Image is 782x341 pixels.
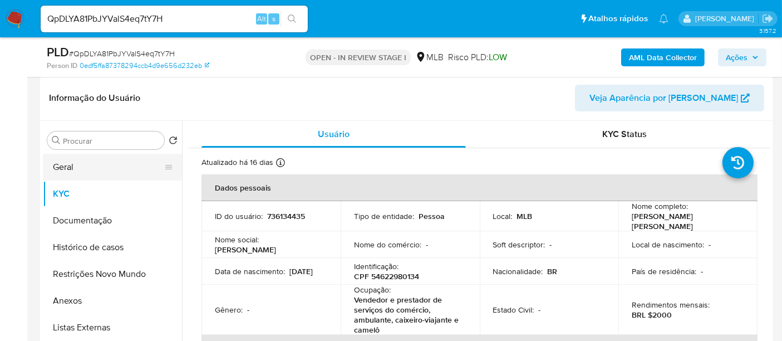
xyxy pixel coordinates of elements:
p: [DATE] [289,266,313,276]
button: Histórico de casos [43,234,182,261]
span: Usuário [318,128,350,140]
p: BRL $2000 [632,310,672,320]
span: Alt [257,13,266,24]
button: Ações [718,48,766,66]
p: Ocupação : [354,285,391,295]
span: Veja Aparência por [PERSON_NAME] [589,85,738,111]
span: Risco PLD: [448,51,507,64]
p: - [539,305,541,315]
p: Local : [493,211,513,221]
p: Soft descriptor : [493,240,545,250]
h1: Informação do Usuário [49,92,140,104]
p: OPEN - IN REVIEW STAGE I [306,50,411,65]
b: AML Data Collector [629,48,697,66]
p: [PERSON_NAME] [PERSON_NAME] [632,211,740,231]
p: Identificação : [354,261,399,271]
span: Atalhos rápidos [588,13,648,25]
button: Anexos [43,288,182,314]
button: Procurar [52,136,61,145]
button: Listas Externas [43,314,182,341]
span: s [272,13,276,24]
p: - [426,240,428,250]
p: Nome do comércio : [354,240,421,250]
input: Procurar [63,136,160,146]
p: Atualizado há 16 dias [201,157,273,168]
p: CPF 54622980134 [354,271,419,281]
a: Sair [762,13,774,25]
p: - [709,240,711,250]
p: Tipo de entidade : [354,211,414,221]
p: erico.trevizan@mercadopago.com.br [695,13,758,24]
p: Nome completo : [632,201,688,211]
p: Estado Civil : [493,305,534,315]
th: Dados pessoais [201,174,758,201]
p: - [701,266,703,276]
p: - [247,305,249,315]
p: MLB [517,211,533,221]
button: Geral [43,154,173,181]
button: Restrições Novo Mundo [43,261,182,288]
p: Gênero : [215,305,243,315]
span: Ações [726,48,747,66]
button: Documentação [43,207,182,234]
p: Pessoa [419,211,445,221]
button: Retornar ao pedido padrão [169,136,178,148]
p: ID do usuário : [215,211,263,221]
p: Nome social : [215,235,259,245]
p: 736134435 [267,211,305,221]
button: AML Data Collector [621,48,705,66]
b: PLD [47,43,69,61]
button: search-icon [281,11,303,27]
p: Nacionalidade : [493,266,543,276]
p: Rendimentos mensais : [632,300,710,310]
p: BR [548,266,558,276]
a: Notificações [659,14,668,23]
p: Vendedor e prestador de serviços do comércio, ambulante, caixeiro-viajante e camelô [354,295,462,335]
span: # QpDLYA81PbJYValS4eq7tY7H [69,48,175,59]
p: País de residência : [632,266,696,276]
button: KYC [43,181,182,207]
a: 0edf5ffa87378294ccb4d9e656d232eb [80,61,209,71]
p: Local de nascimento : [632,240,704,250]
p: Data de nascimento : [215,266,285,276]
span: KYC Status [603,128,647,140]
p: [PERSON_NAME] [215,245,276,255]
div: MLB [415,51,444,64]
button: Veja Aparência por [PERSON_NAME] [575,85,764,111]
b: Person ID [47,61,77,71]
span: LOW [489,51,507,64]
p: - [550,240,552,250]
span: 3.157.2 [759,26,776,35]
input: Pesquise usuários ou casos... [41,12,308,26]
